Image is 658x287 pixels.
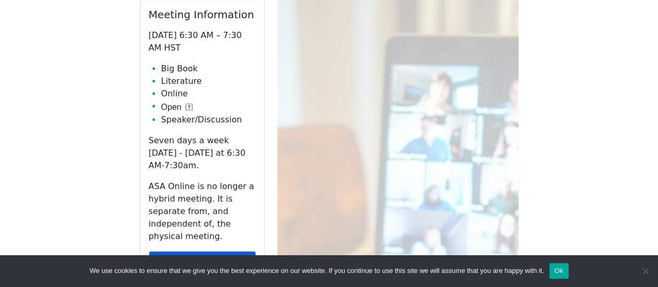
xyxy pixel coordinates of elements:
li: Literature [161,75,256,88]
button: Ok [549,263,569,279]
p: Seven days a week [DATE] - [DATE] at 6:30 AM-7:30am. [149,134,256,172]
span: No [640,266,650,276]
li: Big Book [161,63,256,75]
button: Open [161,101,192,114]
p: [DATE] 6:30 AM – 7:30 AM HST [149,29,256,54]
p: ASA Online is no longer a hybrid meeting. It is separate from, and independent of, the physical m... [149,180,256,243]
a: Zoom [149,251,256,271]
li: Speaker/Discussion [161,114,256,126]
li: Online [161,88,256,100]
span: We use cookies to ensure that we give you the best experience on our website. If you continue to ... [89,266,544,276]
span: Open [161,101,182,114]
h2: Meeting Information [149,8,256,21]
